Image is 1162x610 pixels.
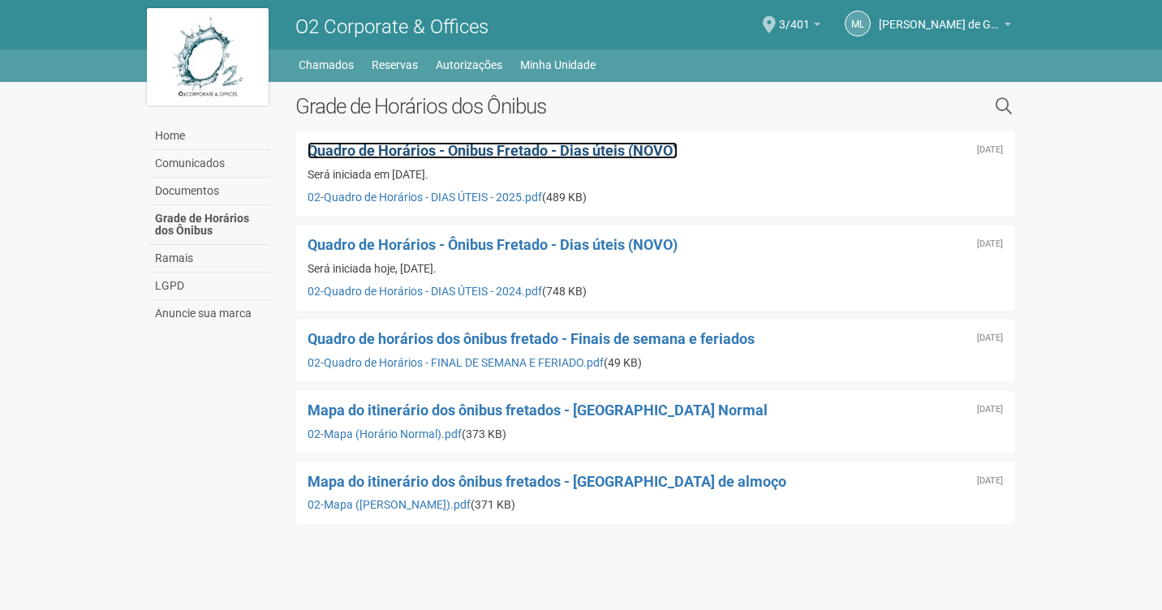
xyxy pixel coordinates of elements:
span: 3/401 [779,2,810,31]
a: Chamados [299,54,354,76]
div: (489 KB) [308,190,1003,204]
a: 02-Mapa (Horário Normal).pdf [308,427,462,440]
a: 02-Mapa ([PERSON_NAME]).pdf [308,498,471,511]
div: Sexta-feira, 23 de outubro de 2020 às 16:54 [977,405,1003,415]
a: LGPD [151,273,271,300]
a: Quadro de horários dos ônibus fretado - Finais de semana e feriados [308,330,755,347]
a: Quadro de Horários - Ônibus Fretado - Dias úteis (NOVO) [308,142,678,159]
div: Sexta-feira, 23 de outubro de 2020 às 16:53 [977,476,1003,486]
h2: Grade de Horários dos Ônibus [295,94,828,118]
a: 3/401 [779,20,820,33]
a: Home [151,122,271,150]
img: logo.jpg [147,8,269,105]
div: (49 KB) [308,355,1003,370]
a: Autorizações [436,54,502,76]
div: (371 KB) [308,497,1003,512]
a: Mapa do itinerário dos ônibus fretados - [GEOGRAPHIC_DATA] Normal [308,402,768,419]
a: 02-Quadro de Horários - FINAL DE SEMANA E FERIADO.pdf [308,356,604,369]
span: Michele Lima de Gondra [879,2,1001,31]
span: O2 Corporate & Offices [295,15,488,38]
a: Anuncie sua marca [151,300,271,327]
a: Comunicados [151,150,271,178]
a: Reservas [372,54,418,76]
a: [PERSON_NAME] de Gondra [879,20,1011,33]
a: Mapa do itinerário dos ônibus fretados - [GEOGRAPHIC_DATA] de almoço [308,473,786,490]
a: 02-Quadro de Horários - DIAS ÚTEIS - 2025.pdf [308,191,542,204]
a: Minha Unidade [520,54,596,76]
a: Grade de Horários dos Ônibus [151,205,271,245]
div: Será iniciada em [DATE]. [308,167,1003,182]
a: 02-Quadro de Horários - DIAS ÚTEIS - 2024.pdf [308,285,542,298]
a: ML [845,11,871,37]
div: Será iniciada hoje, [DATE]. [308,261,1003,276]
a: Quadro de Horários - Ônibus Fretado - Dias úteis (NOVO) [308,236,678,253]
div: (373 KB) [308,427,1003,441]
a: Documentos [151,178,271,205]
div: Sexta-feira, 23 de outubro de 2020 às 16:55 [977,333,1003,343]
div: Sexta-feira, 24 de janeiro de 2025 às 19:36 [977,145,1003,155]
div: (748 KB) [308,284,1003,299]
a: Ramais [151,245,271,273]
div: Segunda-feira, 13 de maio de 2024 às 11:08 [977,239,1003,249]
